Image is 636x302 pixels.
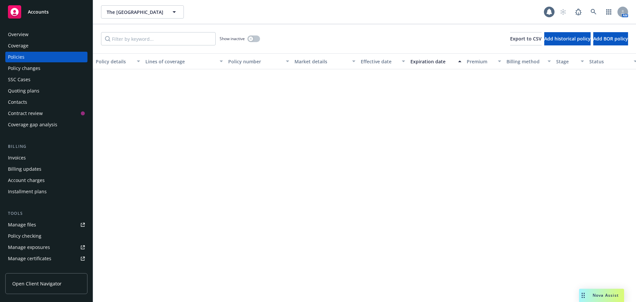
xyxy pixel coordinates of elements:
a: Contacts [5,97,87,107]
div: Premium [467,58,494,65]
a: Account charges [5,175,87,186]
div: Stage [556,58,577,65]
div: Market details [294,58,348,65]
div: Coverage [8,40,28,51]
span: The [GEOGRAPHIC_DATA] [107,9,164,16]
div: Policy number [228,58,282,65]
a: Contract review [5,108,87,119]
button: Stage [554,53,587,69]
div: Policies [8,52,25,62]
button: Premium [464,53,504,69]
input: Filter by keyword... [101,32,216,45]
a: Manage exposures [5,242,87,253]
span: Accounts [28,9,49,15]
a: Policies [5,52,87,62]
div: Manage claims [8,265,41,275]
a: SSC Cases [5,74,87,85]
span: Show inactive [220,36,245,41]
div: Billing method [506,58,544,65]
div: Installment plans [8,186,47,197]
div: Expiration date [410,58,454,65]
div: Overview [8,29,28,40]
div: Drag to move [579,289,587,302]
button: Policy number [226,53,292,69]
a: Manage certificates [5,253,87,264]
span: Export to CSV [510,35,542,42]
a: Switch app [602,5,615,19]
button: The [GEOGRAPHIC_DATA] [101,5,184,19]
a: Policy checking [5,231,87,241]
div: Lines of coverage [145,58,216,65]
a: Accounts [5,3,87,21]
a: Invoices [5,152,87,163]
button: Market details [292,53,358,69]
a: Report a Bug [572,5,585,19]
a: Start snowing [556,5,570,19]
div: Policy checking [8,231,41,241]
span: Open Client Navigator [12,280,62,287]
div: Invoices [8,152,26,163]
button: Effective date [358,53,408,69]
a: Installment plans [5,186,87,197]
div: Manage certificates [8,253,51,264]
a: Quoting plans [5,86,87,96]
div: Policy details [96,58,133,65]
div: Manage exposures [8,242,50,253]
button: Add BOR policy [593,32,628,45]
a: Search [587,5,600,19]
button: Lines of coverage [143,53,226,69]
div: Manage files [8,219,36,230]
a: Coverage [5,40,87,51]
div: Contract review [8,108,43,119]
div: Account charges [8,175,45,186]
div: Contacts [8,97,27,107]
button: Add historical policy [544,32,591,45]
div: SSC Cases [8,74,30,85]
span: Add historical policy [544,35,591,42]
div: Policy changes [8,63,40,74]
div: Effective date [361,58,398,65]
div: Status [589,58,630,65]
span: Add BOR policy [593,35,628,42]
a: Coverage gap analysis [5,119,87,130]
button: Policy details [93,53,143,69]
a: Policy changes [5,63,87,74]
button: Export to CSV [510,32,542,45]
button: Nova Assist [579,289,624,302]
span: Nova Assist [593,292,619,298]
div: Coverage gap analysis [8,119,57,130]
a: Overview [5,29,87,40]
a: Manage files [5,219,87,230]
div: Tools [5,210,87,217]
button: Expiration date [408,53,464,69]
div: Billing updates [8,164,41,174]
div: Quoting plans [8,86,39,96]
div: Billing [5,143,87,150]
button: Billing method [504,53,554,69]
a: Manage claims [5,265,87,275]
a: Billing updates [5,164,87,174]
